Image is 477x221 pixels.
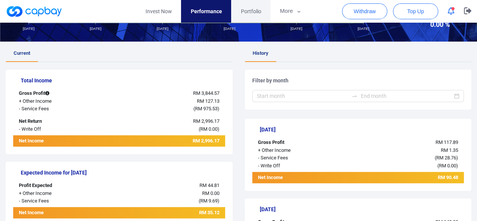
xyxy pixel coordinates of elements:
div: - Write Off [252,162,340,170]
span: RM 28.76 [436,155,456,161]
span: RM 0.00 [202,190,219,196]
span: RM 2,996.17 [193,118,219,124]
span: 0.00 % [400,21,450,28]
div: ( ) [340,162,464,170]
span: Top Up [407,8,424,15]
tspan: [DATE] [90,26,101,31]
div: - Service Fees [13,105,101,113]
div: Net Income [13,209,101,218]
div: + Other Income [13,97,101,105]
span: RM 90.48 [438,175,458,180]
div: + Other Income [252,147,340,155]
input: Start month [257,92,349,100]
tspan: [DATE] [156,26,168,31]
div: Gross Profit [13,90,101,97]
div: ( ) [101,105,225,113]
div: - Write Off [13,125,101,133]
h5: [DATE] [260,126,464,133]
div: Gross Profit [252,139,340,147]
div: - Service Fees [252,154,340,162]
div: Net Return [13,117,101,125]
span: RM 9.69 [200,198,217,204]
button: Top Up [393,3,438,19]
div: Net Income [252,174,340,183]
tspan: [DATE] [224,26,235,31]
span: swap-right [351,93,357,99]
div: Net Income [13,137,101,147]
h5: Expected Income for [DATE] [21,169,225,176]
div: + Other Income [13,190,101,198]
span: to [351,93,357,99]
div: ( ) [340,154,464,162]
span: RM 35.12 [199,210,219,215]
span: RM 1.35 [441,147,458,153]
span: RM 117.89 [436,139,458,145]
h5: Total Income [21,77,225,84]
tspan: [DATE] [290,26,302,31]
div: ( ) [101,197,225,205]
span: RM 0.00 [200,126,217,132]
span: RM 44.81 [199,182,219,188]
span: Performance [190,7,222,15]
span: RM 3,844.57 [193,90,219,96]
tspan: [DATE] [23,26,34,31]
div: ( ) [101,125,225,133]
h5: Filter by month [252,77,464,84]
span: Portfolio [241,7,261,15]
input: End month [360,92,452,100]
span: RM 975.53 [195,106,217,111]
button: Withdraw [342,3,387,19]
tspan: [DATE] [357,26,369,31]
span: RM 127.13 [196,98,219,104]
span: RM 2,996.17 [192,138,219,144]
span: History [253,50,268,56]
span: Current [14,50,30,56]
span: RM 0.00 [439,163,456,168]
div: - Service Fees [13,197,101,205]
div: Profit Expected [13,182,101,190]
h5: [DATE] [260,206,464,213]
